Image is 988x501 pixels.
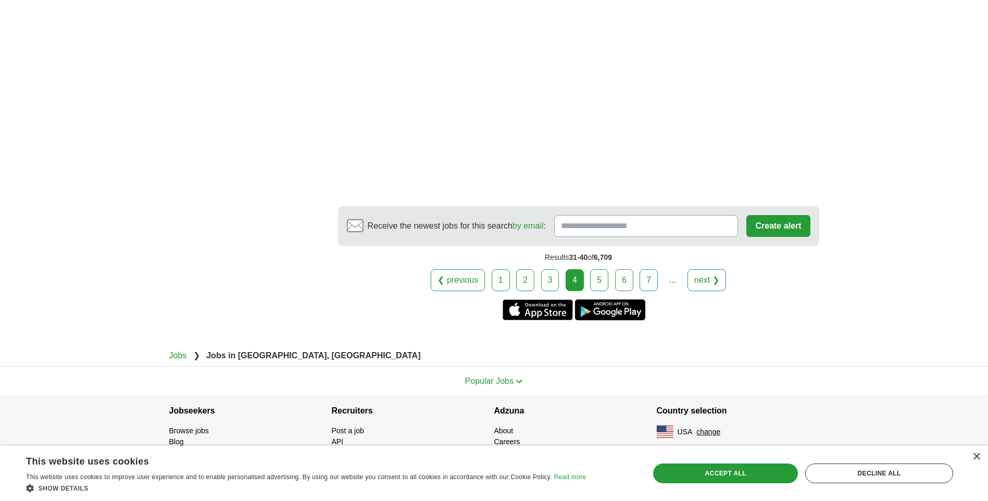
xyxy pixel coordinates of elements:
a: Get the Android app [575,299,645,320]
span: Popular Jobs [465,377,514,385]
h4: Country selection [657,396,819,425]
a: Get the iPhone app [503,299,573,320]
span: 6,709 [594,253,612,261]
a: by email [512,221,544,230]
button: change [696,427,720,437]
a: 7 [640,269,658,291]
div: Results of [338,246,819,269]
a: Browse jobs [169,427,209,435]
a: Careers [494,437,520,446]
div: 4 [566,269,584,291]
span: 31-40 [569,253,588,261]
a: About [494,427,514,435]
div: This website uses cookies [26,452,560,468]
div: Close [972,453,980,461]
strong: Jobs in [GEOGRAPHIC_DATA], [GEOGRAPHIC_DATA] [206,351,420,360]
div: ... [662,270,683,291]
a: Post a job [332,427,364,435]
div: Show details [26,483,586,493]
span: Show details [39,485,89,492]
a: 5 [590,269,608,291]
a: Jobs [169,351,187,360]
div: Decline all [805,464,953,483]
img: US flag [657,425,673,438]
span: USA [678,427,693,437]
span: ❯ [193,351,200,360]
img: toggle icon [516,379,523,384]
a: Blog [169,437,184,446]
a: Read more, opens a new window [554,473,586,481]
a: 6 [615,269,633,291]
span: Receive the newest jobs for this search : [368,220,546,232]
a: 3 [541,269,559,291]
a: ❮ previous [431,269,485,291]
button: Create alert [746,215,810,237]
a: 2 [516,269,534,291]
a: next ❯ [687,269,726,291]
a: API [332,437,344,446]
a: 1 [492,269,510,291]
span: This website uses cookies to improve user experience and to enable personalised advertising. By u... [26,473,552,481]
div: Accept all [653,464,798,483]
